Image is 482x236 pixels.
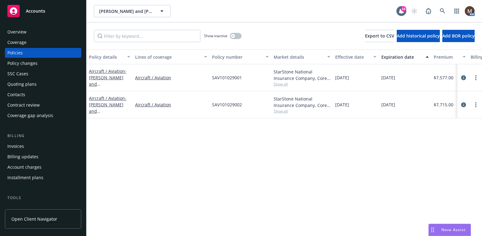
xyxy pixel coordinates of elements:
[7,173,43,183] div: Installment plans
[429,224,436,236] div: Drag to move
[7,111,53,120] div: Coverage gap analysis
[89,54,123,60] div: Policy details
[428,224,471,236] button: Nova Assist
[5,152,81,162] a: Billing updates
[94,5,171,17] button: [PERSON_NAME] and [PERSON_NAME]
[204,33,227,38] span: Show inactive
[422,5,435,17] a: Report a Bug
[472,101,480,108] a: more
[434,101,453,108] span: $7,715.00
[5,133,81,139] div: Billing
[210,49,271,64] button: Policy number
[5,173,81,183] a: Installment plans
[5,69,81,79] a: SSC Cases
[274,69,330,81] div: StarStone National Insurance Company, Core Specialty, [GEOGRAPHIC_DATA] Aviation Underwriters
[5,58,81,68] a: Policy changes
[335,74,349,81] span: [DATE]
[5,100,81,110] a: Contract review
[11,216,57,222] span: Open Client Navigator
[5,90,81,100] a: Contacts
[5,27,81,37] a: Overview
[381,74,395,81] span: [DATE]
[333,49,379,64] button: Effective date
[212,74,242,81] span: SAV101029001
[271,49,333,64] button: Market details
[89,95,127,120] a: Aircraft / Aviation
[365,33,394,39] span: Export to CSV
[5,162,81,172] a: Account charges
[441,227,466,232] span: Nova Assist
[7,100,40,110] div: Contract review
[7,37,26,47] div: Coverage
[431,49,468,64] button: Premium
[274,108,330,114] span: Show all
[7,27,26,37] div: Overview
[86,49,133,64] button: Policy details
[460,74,467,81] a: circleInformation
[5,111,81,120] a: Coverage gap analysis
[397,33,440,39] span: Add historical policy
[89,68,127,93] a: Aircraft / Aviation
[135,101,207,108] a: Aircraft / Aviation
[5,79,81,89] a: Quoting plans
[135,74,207,81] a: Aircraft / Aviation
[7,90,25,100] div: Contacts
[133,49,210,64] button: Lines of coverage
[99,8,152,14] span: [PERSON_NAME] and [PERSON_NAME]
[5,203,81,213] a: Manage files
[434,74,453,81] span: $7,577.00
[381,54,422,60] div: Expiration date
[335,54,370,60] div: Effective date
[5,195,81,201] div: Tools
[7,48,23,58] div: Policies
[26,9,45,14] span: Accounts
[274,96,330,108] div: StarStone National Insurance Company, Core Specialty, [GEOGRAPHIC_DATA] Aviation Underwriters
[7,69,28,79] div: SSC Cases
[7,203,34,213] div: Manage files
[7,152,38,162] div: Billing updates
[212,101,242,108] span: SAV101029002
[274,81,330,87] span: Show all
[135,54,200,60] div: Lines of coverage
[7,162,42,172] div: Account charges
[5,141,81,151] a: Invoices
[434,54,459,60] div: Premium
[379,49,431,64] button: Expiration date
[401,6,406,12] div: 18
[94,30,200,42] input: Filter by keyword...
[472,74,480,81] a: more
[451,5,463,17] a: Switch app
[381,101,395,108] span: [DATE]
[365,30,394,42] button: Export to CSV
[460,101,467,108] a: circleInformation
[442,30,475,42] button: Add BOR policy
[7,58,38,68] div: Policy changes
[7,141,24,151] div: Invoices
[5,2,81,20] a: Accounts
[274,54,323,60] div: Market details
[7,79,37,89] div: Quoting plans
[397,30,440,42] button: Add historical policy
[465,6,475,16] img: photo
[212,54,262,60] div: Policy number
[408,5,420,17] a: Start snowing
[335,101,349,108] span: [DATE]
[436,5,449,17] a: Search
[5,48,81,58] a: Policies
[5,37,81,47] a: Coverage
[442,33,475,39] span: Add BOR policy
